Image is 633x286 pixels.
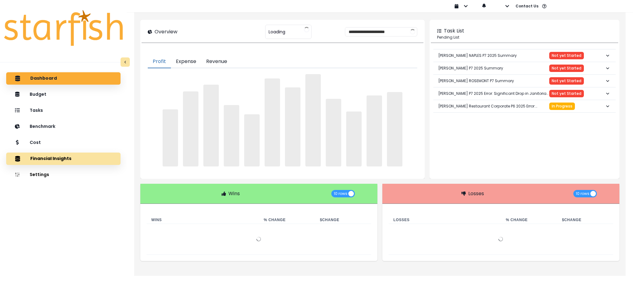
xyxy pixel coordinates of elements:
p: [PERSON_NAME] Restaurant Corporate P6 2025 Error: Significant Decrease in Property Insurance [438,99,549,114]
span: Not yet Started [552,53,581,58]
th: % Change [259,216,315,224]
th: % Change [501,216,557,224]
span: ‌ [183,91,198,166]
button: Settings [6,169,121,181]
button: [PERSON_NAME] Restaurant Corporate P6 2025 Error: Significant Decrease in Property InsuranceIn Pr... [433,100,616,112]
span: 10 rows [334,190,347,197]
button: [PERSON_NAME] P7 2025 SummaryNot yet Started [433,62,616,74]
th: $ Change [315,216,371,224]
th: $ Change [557,216,613,224]
p: Benchmark [30,124,55,129]
p: Dashboard [30,76,57,81]
button: [PERSON_NAME] NAPLES P7 2025 SummaryNot yet Started [433,49,616,62]
button: Financial Insights [6,153,121,165]
span: Not yet Started [552,66,581,70]
span: ‌ [305,74,321,166]
button: Dashboard [6,72,121,85]
span: ‌ [367,95,382,166]
p: Cost [30,140,41,145]
button: Revenue [201,55,232,68]
span: ‌ [326,99,341,166]
button: Tasks [6,104,121,117]
button: [PERSON_NAME] ROSEMONT P7 SummaryNot yet Started [433,75,616,87]
p: Wins [228,190,240,197]
span: ‌ [346,111,362,166]
span: Not yet Started [552,91,581,96]
span: ‌ [244,114,260,166]
button: Benchmark [6,120,121,133]
th: Wins [147,216,259,224]
span: ‌ [224,105,239,166]
span: ‌ [163,109,178,166]
p: [PERSON_NAME] P7 2025 Error: Significant Drop in Janitorial Expense [438,86,549,101]
button: Cost [6,137,121,149]
button: Expense [171,55,201,68]
span: ‌ [285,87,300,166]
p: Losses [468,190,484,197]
span: 10 rows [576,190,589,197]
span: Loading [269,25,285,38]
span: Not yet Started [552,79,581,83]
p: Task List [444,27,464,35]
span: ‌ [265,78,280,166]
button: [PERSON_NAME] P7 2025 Error: Significant Drop in Janitorial ExpenseNot yet Started [433,87,616,100]
p: [PERSON_NAME] P7 2025 Summary [438,61,503,76]
th: Losses [389,216,501,224]
p: Pending List [437,35,612,40]
span: ‌ [203,85,219,166]
p: [PERSON_NAME] ROSEMONT P7 Summary [438,73,514,89]
button: Profit [148,55,171,68]
p: Tasks [30,108,43,113]
span: In Progress [552,104,572,108]
p: Budget [30,92,46,97]
span: ‌ [387,92,402,166]
p: Overview [155,28,177,36]
p: [PERSON_NAME] NAPLES P7 2025 Summary [438,48,517,63]
button: Budget [6,88,121,101]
